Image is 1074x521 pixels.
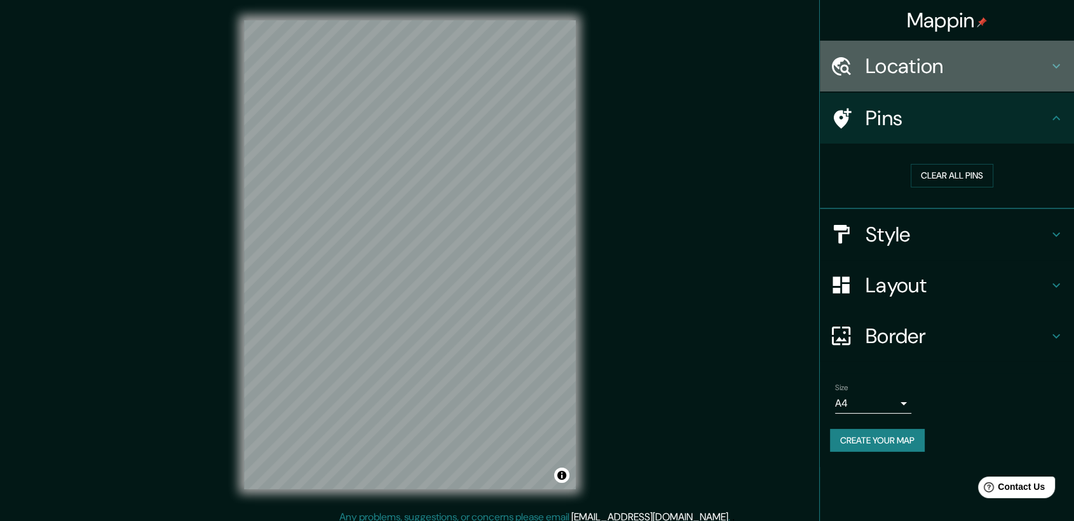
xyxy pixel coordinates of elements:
[244,20,576,489] canvas: Map
[835,382,848,393] label: Size
[907,8,988,33] h4: Mappin
[820,93,1074,144] div: Pins
[830,429,925,452] button: Create your map
[911,164,993,187] button: Clear all pins
[820,311,1074,362] div: Border
[866,53,1049,79] h4: Location
[866,323,1049,349] h4: Border
[820,41,1074,91] div: Location
[866,105,1049,131] h4: Pins
[820,209,1074,260] div: Style
[866,273,1049,298] h4: Layout
[866,222,1049,247] h4: Style
[554,468,569,483] button: Toggle attribution
[977,17,987,27] img: pin-icon.png
[961,471,1060,507] iframe: Help widget launcher
[820,260,1074,311] div: Layout
[835,393,911,414] div: A4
